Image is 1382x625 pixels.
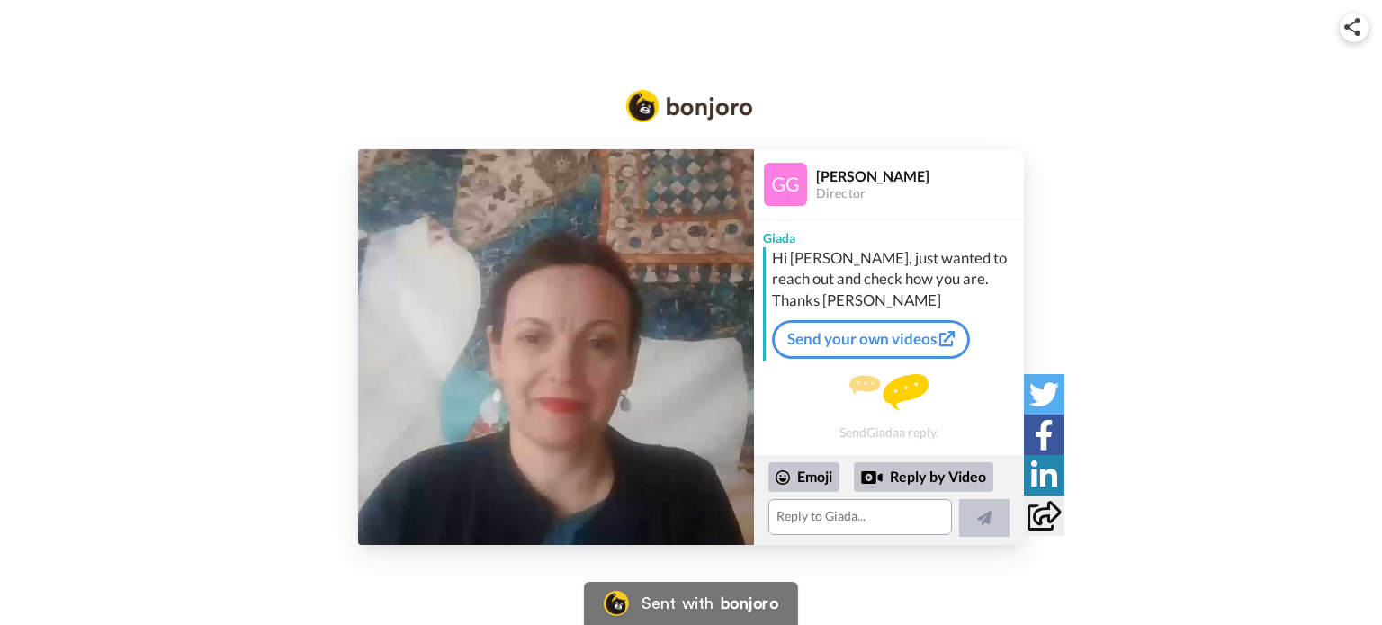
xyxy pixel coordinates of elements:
img: Profile Image [764,163,807,206]
img: Bonjoro Logo [604,591,629,616]
div: Emoji [768,462,839,491]
div: Reply by Video [861,467,883,488]
img: 22ee2d2c-439b-4878-a5d7-ac0c71b7dee6-thumb.jpg [358,149,754,545]
div: Hi [PERSON_NAME], just wanted to reach out and check how you are. Thanks [PERSON_NAME] [772,247,1019,312]
div: Reply by Video [854,462,993,493]
div: Sent with [642,595,713,612]
a: Bonjoro LogoSent withbonjoro [584,582,798,625]
img: message.svg [849,374,929,410]
div: bonjoro [721,595,778,612]
div: Giada [754,220,1024,247]
div: [PERSON_NAME] [816,167,1023,184]
a: Send your own videos [772,320,970,358]
img: Bonjoro Logo [626,90,752,122]
div: Director [816,186,1023,201]
div: Send Giada a reply. [754,368,1024,446]
img: ic_share.svg [1344,18,1360,36]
